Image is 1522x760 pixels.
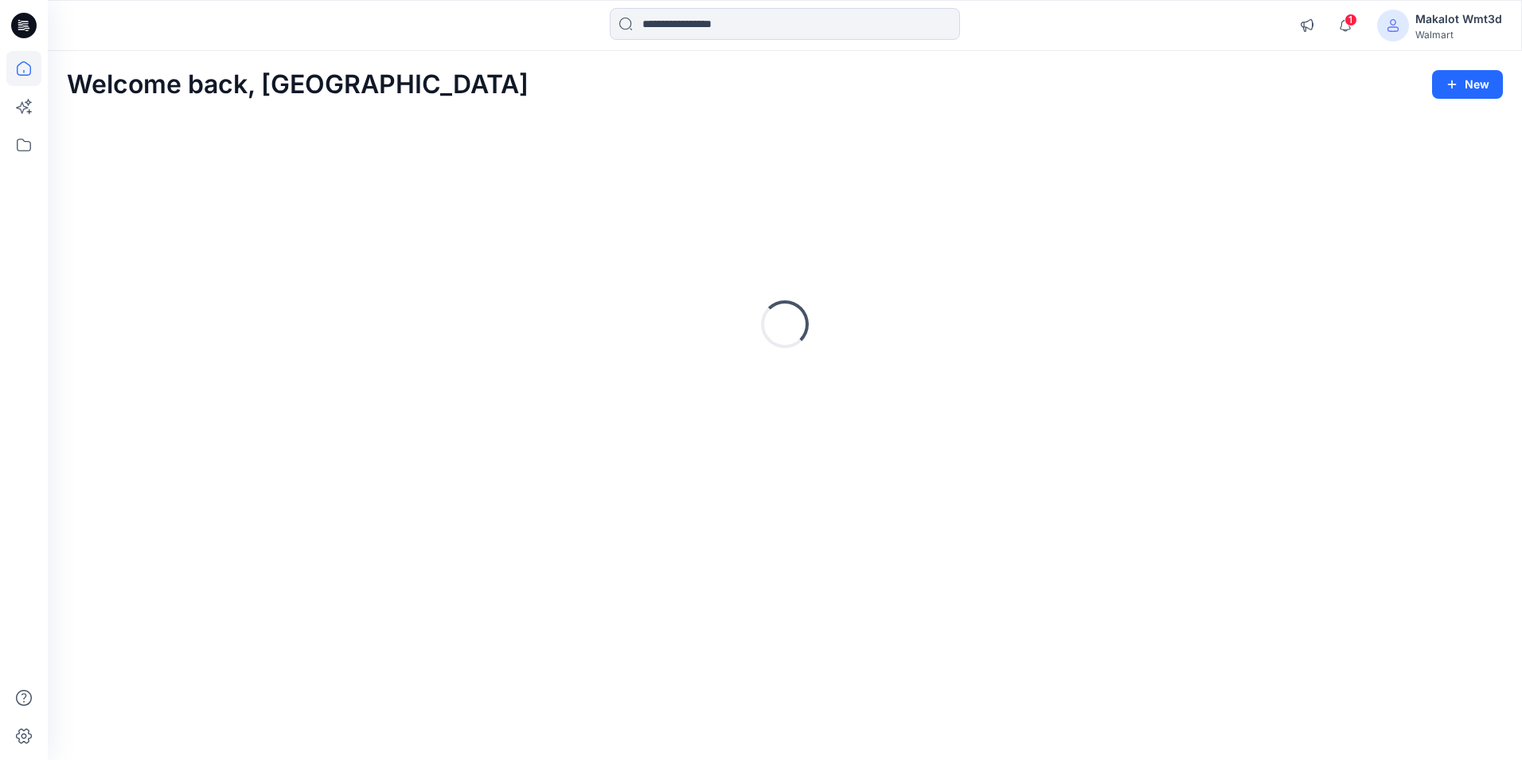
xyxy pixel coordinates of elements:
[1344,14,1357,26] span: 1
[1387,19,1399,32] svg: avatar
[1432,70,1503,99] button: New
[1415,10,1502,29] div: Makalot Wmt3d
[67,70,529,100] h2: Welcome back, [GEOGRAPHIC_DATA]
[1415,29,1502,41] div: Walmart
